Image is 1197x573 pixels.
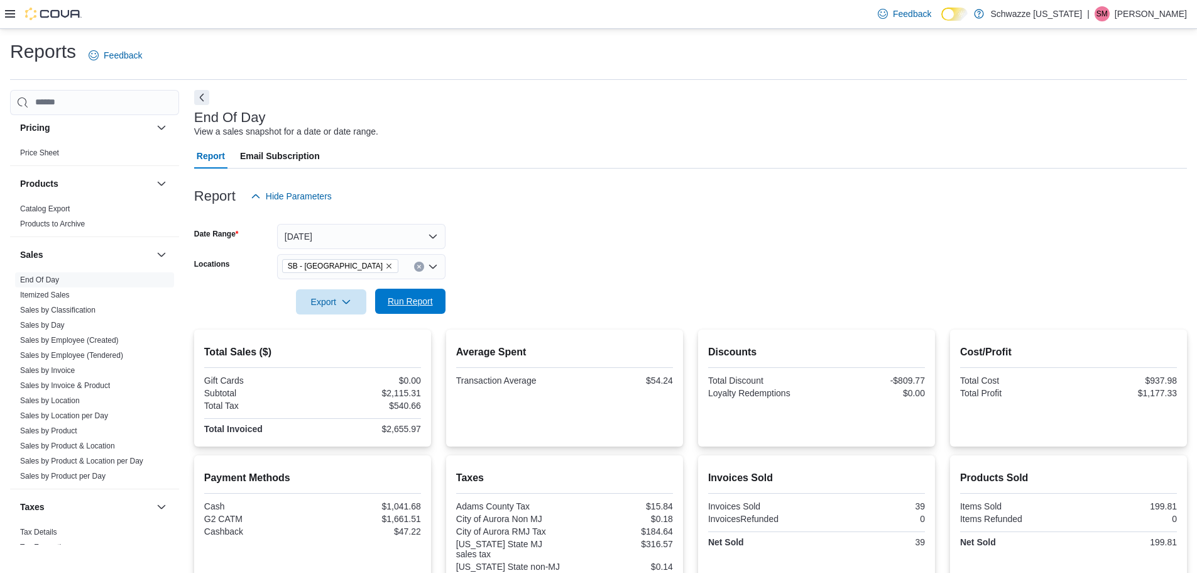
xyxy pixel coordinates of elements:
span: Sales by Employee (Created) [20,335,119,345]
div: $1,177.33 [1071,388,1177,398]
h3: Report [194,189,236,204]
button: Taxes [20,501,151,513]
span: Products to Archive [20,219,85,229]
span: Sales by Invoice & Product [20,381,110,391]
h2: Products Sold [960,470,1177,486]
div: $0.00 [315,376,421,386]
h1: Reports [10,39,76,64]
div: Total Tax [204,401,310,411]
button: Taxes [154,499,169,515]
span: SB - Aurora [282,259,398,273]
span: Feedback [893,8,931,20]
button: Products [154,176,169,191]
div: 0 [1071,514,1177,524]
div: Loyalty Redemptions [708,388,814,398]
div: 199.81 [1071,501,1177,511]
p: | [1087,6,1090,21]
div: Items Refunded [960,514,1066,524]
span: Run Report [388,295,433,308]
span: Price Sheet [20,148,59,158]
h2: Payment Methods [204,470,421,486]
a: Sales by Invoice [20,366,75,375]
span: Sales by Product [20,426,77,436]
h3: Products [20,177,58,190]
strong: Total Invoiced [204,424,263,434]
div: $0.00 [819,388,925,398]
span: Export [303,289,359,314]
span: Sales by Employee (Tendered) [20,350,123,360]
div: $2,655.97 [315,424,421,434]
span: Sales by Day [20,320,65,330]
div: $0.18 [567,514,673,524]
div: View a sales snapshot for a date or date range. [194,125,378,138]
a: Sales by Product & Location [20,442,115,450]
div: Items Sold [960,501,1066,511]
a: Sales by Location per Day [20,411,108,420]
div: 39 [819,537,925,547]
button: Hide Parameters [246,184,337,209]
div: $540.66 [315,401,421,411]
a: Itemized Sales [20,291,70,299]
strong: Net Sold [708,537,744,547]
div: $1,041.68 [315,501,421,511]
h2: Taxes [456,470,673,486]
div: Pricing [10,145,179,165]
h3: Taxes [20,501,45,513]
a: Sales by Product [20,426,77,435]
div: $54.24 [567,376,673,386]
a: Sales by Classification [20,306,96,314]
a: Sales by Product per Day [20,472,106,481]
button: Sales [20,248,151,261]
div: Products [10,201,179,236]
h3: Sales [20,248,43,261]
div: Subtotal [204,388,310,398]
button: Sales [154,247,169,262]
button: Open list of options [428,262,438,272]
span: Sales by Classification [20,305,96,315]
span: Feedback [104,49,142,62]
div: City of Aurora Non MJ [456,514,562,524]
img: Cova [25,8,82,20]
span: Hide Parameters [266,190,332,203]
span: Report [197,143,225,169]
label: Locations [194,259,230,269]
button: Export [296,289,366,314]
a: Sales by Employee (Created) [20,336,119,345]
button: Remove SB - Aurora from selection in this group [385,262,393,270]
a: Products to Archive [20,220,85,228]
a: Tax Exemptions [20,543,74,552]
a: End Of Day [20,275,59,284]
div: Cash [204,501,310,511]
button: Next [194,90,209,105]
div: $1,661.51 [315,514,421,524]
div: $184.64 [567,526,673,537]
div: -$809.77 [819,376,925,386]
div: Transaction Average [456,376,562,386]
h2: Cost/Profit [960,345,1177,360]
span: SB - [GEOGRAPHIC_DATA] [288,260,383,272]
div: Total Cost [960,376,1066,386]
span: Sales by Product & Location [20,441,115,451]
span: Sales by Location [20,396,80,406]
span: Email Subscription [240,143,320,169]
button: [DATE] [277,224,445,249]
div: Gift Cards [204,376,310,386]
div: [US_STATE] State MJ sales tax [456,539,562,559]
div: InvoicesRefunded [708,514,814,524]
h2: Average Spent [456,345,673,360]
div: Invoices Sold [708,501,814,511]
div: $15.84 [567,501,673,511]
button: Run Report [375,289,445,314]
a: Tax Details [20,528,57,537]
div: Total Discount [708,376,814,386]
a: Sales by Invoice & Product [20,381,110,390]
div: G2 CATM [204,514,310,524]
a: Catalog Export [20,204,70,213]
label: Date Range [194,229,239,239]
p: Schwazze [US_STATE] [990,6,1082,21]
span: End Of Day [20,275,59,285]
span: Sales by Product per Day [20,471,106,481]
button: Pricing [20,121,151,134]
a: Feedback [84,43,147,68]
